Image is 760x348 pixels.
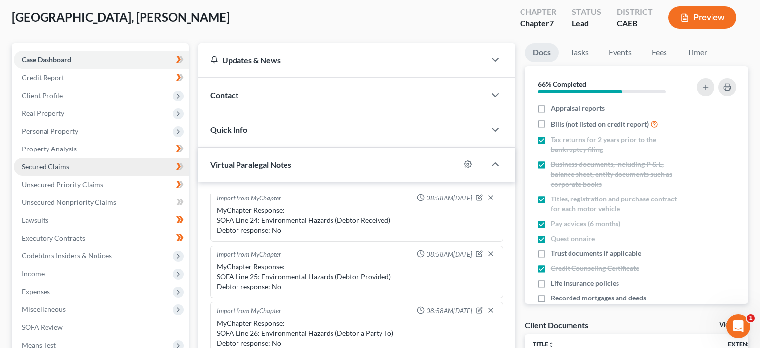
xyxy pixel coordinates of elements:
span: Real Property [22,109,64,117]
a: Tasks [563,43,597,62]
span: Secured Claims [22,162,69,171]
div: District [617,6,653,18]
div: Client Documents [525,320,588,330]
span: Business documents, including P & L, balance sheet, entity documents such as corporate books [551,159,684,189]
a: Property Analysis [14,140,189,158]
span: Credit Counseling Certificate [551,263,639,273]
span: Case Dashboard [22,55,71,64]
div: MyChapter Response: SOFA Line 26: Environmental Hazards (Debtor a Party To) Debtor response: No [217,318,497,348]
a: Executory Contracts [14,229,189,247]
span: 08:58AM[DATE] [427,250,472,259]
span: Executory Contracts [22,234,85,242]
span: Codebtors Insiders & Notices [22,251,112,260]
span: 1 [747,314,755,322]
strong: 66% Completed [538,80,586,88]
a: SOFA Review [14,318,189,336]
a: Events [601,43,640,62]
span: Bills (not listed on credit report) [551,119,649,129]
span: Life insurance policies [551,278,619,288]
span: Expenses [22,287,50,296]
div: Updates & News [210,55,474,65]
span: Property Analysis [22,145,77,153]
span: Unsecured Priority Claims [22,180,103,189]
span: Miscellaneous [22,305,66,313]
a: Timer [679,43,715,62]
div: MyChapter Response: SOFA Line 24: Environmental Hazards (Debtor Received) Debtor response: No [217,205,497,235]
a: Case Dashboard [14,51,189,69]
span: Lawsuits [22,216,48,224]
div: Chapter [520,18,556,29]
a: Lawsuits [14,211,189,229]
a: Secured Claims [14,158,189,176]
span: Recorded mortgages and deeds [551,293,646,303]
span: Virtual Paralegal Notes [210,160,291,169]
div: MyChapter Response: SOFA Line 25: Environmental Hazards (Debtor Provided) Debtor response: No [217,262,497,292]
span: [GEOGRAPHIC_DATA], [PERSON_NAME] [12,10,230,24]
div: Import from MyChapter [217,306,281,316]
span: Credit Report [22,73,64,82]
div: CAEB [617,18,653,29]
span: Contact [210,90,238,99]
div: Lead [572,18,601,29]
div: Import from MyChapter [217,250,281,260]
div: Chapter [520,6,556,18]
span: 08:58AM[DATE] [427,306,472,316]
span: Pay advices (6 months) [551,219,620,229]
a: Credit Report [14,69,189,87]
a: Docs [525,43,559,62]
button: Preview [668,6,736,29]
iframe: Intercom live chat [726,314,750,338]
span: Unsecured Nonpriority Claims [22,198,116,206]
a: Unsecured Priority Claims [14,176,189,194]
span: 08:58AM[DATE] [427,194,472,203]
span: Client Profile [22,91,63,99]
span: Titles, registration and purchase contract for each motor vehicle [551,194,684,214]
span: SOFA Review [22,323,63,331]
a: Unsecured Nonpriority Claims [14,194,189,211]
div: Status [572,6,601,18]
i: unfold_more [548,342,554,348]
span: Questionnaire [551,234,595,244]
span: Quick Info [210,125,247,134]
span: Personal Property [22,127,78,135]
div: Import from MyChapter [217,194,281,203]
span: Trust documents if applicable [551,249,641,258]
a: Titleunfold_more [533,340,554,348]
span: Income [22,269,45,278]
span: Tax returns for 2 years prior to the bankruptcy filing [551,135,684,154]
a: Fees [644,43,675,62]
span: Appraisal reports [551,103,605,113]
span: 7 [549,18,554,28]
a: View All [719,321,744,328]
